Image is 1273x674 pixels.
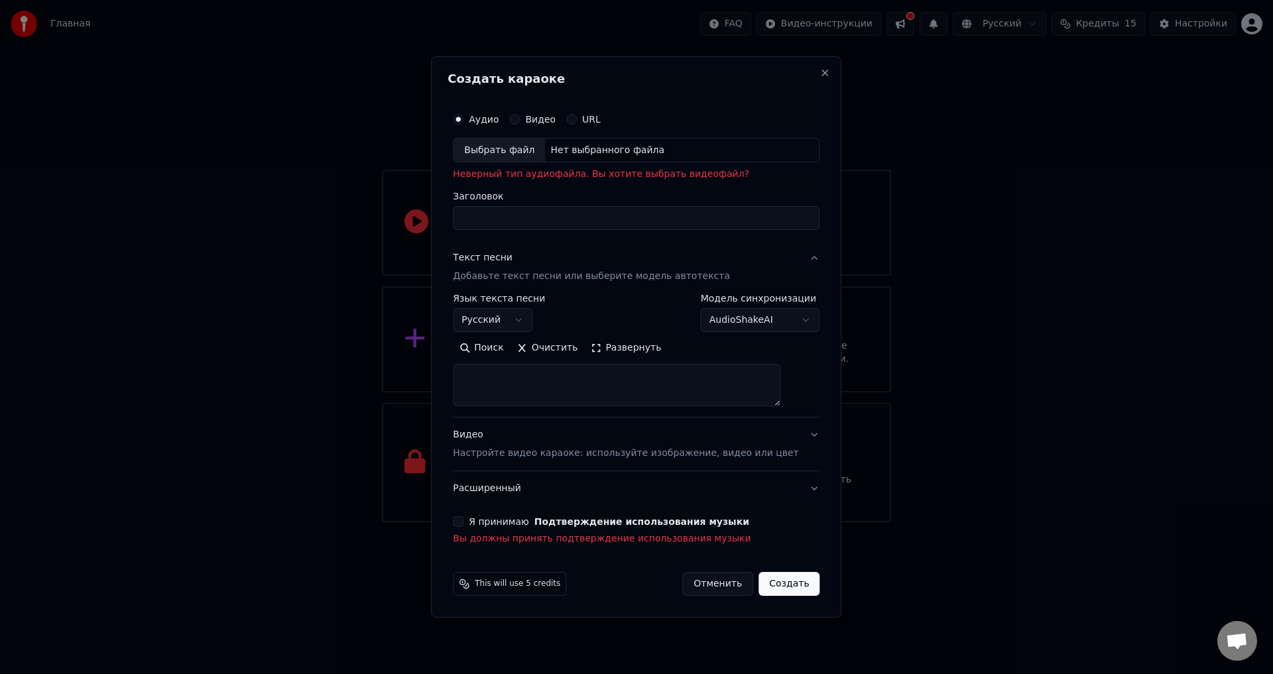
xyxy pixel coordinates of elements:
button: Очистить [511,338,585,359]
button: Отменить [682,572,753,596]
span: This will use 5 credits [475,579,560,589]
label: URL [582,115,601,124]
label: Видео [525,115,556,124]
button: Я принимаю [534,517,749,526]
p: Неверный тип аудиофайла. Вы хотите выбрать видеофайл? [453,168,819,182]
label: Заголовок [453,192,819,201]
button: ВидеоНастройте видео караоке: используйте изображение, видео или цвет [453,418,819,471]
div: Видео [453,429,798,461]
button: Расширенный [453,471,819,506]
button: Создать [758,572,819,596]
label: Аудио [469,115,499,124]
button: Текст песниДобавьте текст песни или выберите модель автотекста [453,241,819,294]
label: Я принимаю [469,517,749,526]
p: Настройте видео караоке: используйте изображение, видео или цвет [453,447,798,460]
p: Добавьте текст песни или выберите модель автотекста [453,270,730,284]
label: Язык текста песни [453,294,545,304]
label: Модель синхронизации [701,294,820,304]
div: Текст песниДобавьте текст песни или выберите модель автотекста [453,294,819,418]
div: Нет выбранного файла [545,144,670,157]
button: Развернуть [584,338,668,359]
div: Текст песни [453,252,513,265]
button: Поиск [453,338,510,359]
h2: Создать караоке [448,73,825,85]
p: Вы должны принять подтверждение использования музыки [453,532,819,545]
div: Выбрать файл [454,139,545,162]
